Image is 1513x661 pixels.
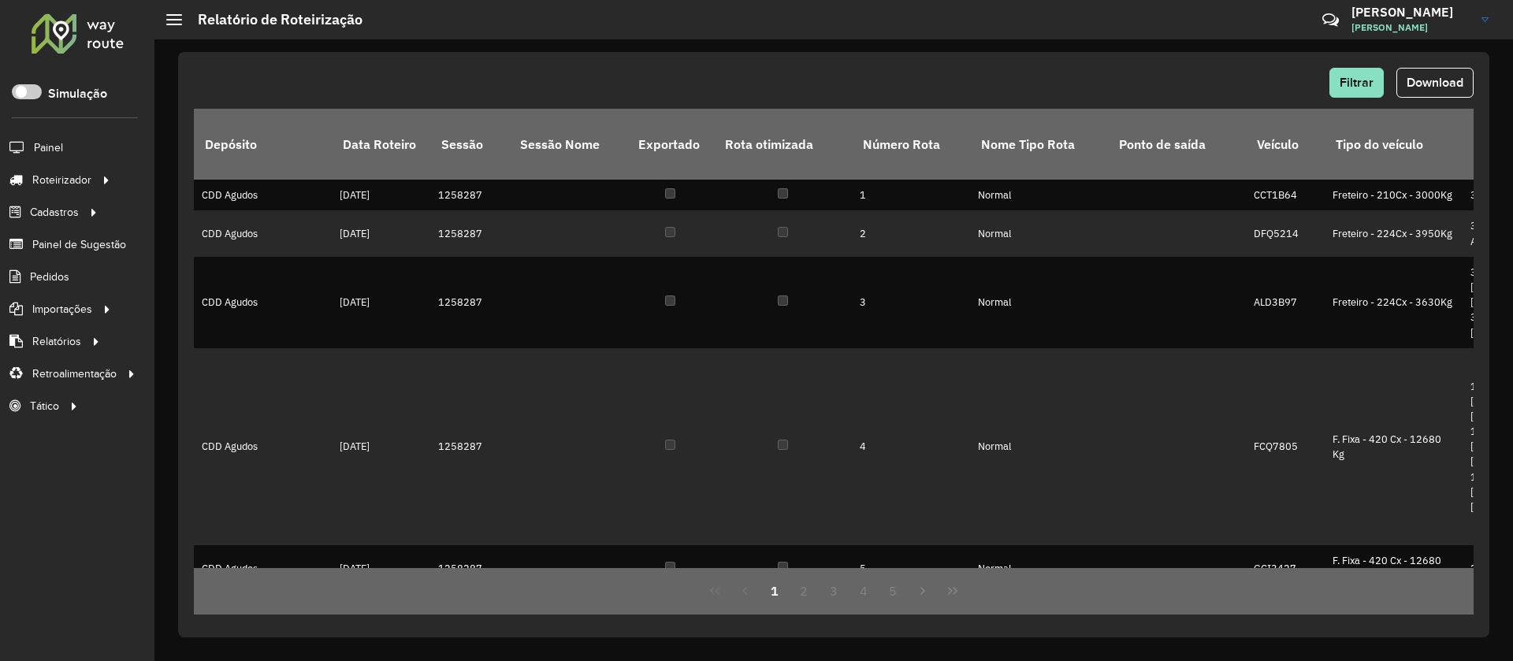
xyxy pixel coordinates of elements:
[852,180,970,210] td: 1
[30,204,79,221] span: Cadastros
[430,545,509,591] td: 1258287
[430,257,509,348] td: 1258287
[852,210,970,256] td: 2
[1325,257,1463,348] td: Freteiro - 224Cx - 3630Kg
[1246,257,1325,348] td: ALD3B97
[332,180,430,210] td: [DATE]
[509,109,627,180] th: Sessão Nome
[1351,20,1470,35] span: [PERSON_NAME]
[1325,180,1463,210] td: Freteiro - 210Cx - 3000Kg
[1325,545,1463,591] td: F. Fixa - 420 Cx - 12680 Kg
[194,257,332,348] td: CDD Agudos
[970,257,1108,348] td: Normal
[1314,3,1348,37] a: Contato Rápido
[194,180,332,210] td: CDD Agudos
[970,180,1108,210] td: Normal
[430,210,509,256] td: 1258287
[760,576,790,606] button: 1
[32,236,126,253] span: Painel de Sugestão
[430,348,509,545] td: 1258287
[852,348,970,545] td: 4
[194,545,332,591] td: CDD Agudos
[332,210,430,256] td: [DATE]
[30,398,59,414] span: Tático
[852,257,970,348] td: 3
[1246,545,1325,591] td: GCI3427
[1246,180,1325,210] td: CCT1B64
[332,545,430,591] td: [DATE]
[182,11,362,28] h2: Relatório de Roteirização
[1396,68,1474,98] button: Download
[48,84,107,103] label: Simulação
[938,576,968,606] button: Last Page
[1325,210,1463,256] td: Freteiro - 224Cx - 3950Kg
[1351,5,1470,20] h3: [PERSON_NAME]
[332,109,430,180] th: Data Roteiro
[714,109,852,180] th: Rota otimizada
[970,210,1108,256] td: Normal
[970,109,1108,180] th: Nome Tipo Rota
[332,257,430,348] td: [DATE]
[879,576,909,606] button: 5
[32,172,91,188] span: Roteirizador
[627,109,714,180] th: Exportado
[849,576,879,606] button: 4
[30,269,69,285] span: Pedidos
[32,366,117,382] span: Retroalimentação
[194,109,332,180] th: Depósito
[34,139,63,156] span: Painel
[430,180,509,210] td: 1258287
[970,348,1108,545] td: Normal
[1325,348,1463,545] td: F. Fixa - 420 Cx - 12680 Kg
[1325,109,1463,180] th: Tipo do veículo
[1329,68,1384,98] button: Filtrar
[32,333,81,350] span: Relatórios
[852,109,970,180] th: Número Rota
[1340,76,1374,89] span: Filtrar
[332,348,430,545] td: [DATE]
[194,348,332,545] td: CDD Agudos
[789,576,819,606] button: 2
[430,109,509,180] th: Sessão
[908,576,938,606] button: Next Page
[1246,109,1325,180] th: Veículo
[1246,210,1325,256] td: DFQ5214
[852,545,970,591] td: 5
[1246,348,1325,545] td: FCQ7805
[194,210,332,256] td: CDD Agudos
[32,301,92,318] span: Importações
[1407,76,1463,89] span: Download
[970,545,1108,591] td: Normal
[1108,109,1246,180] th: Ponto de saída
[819,576,849,606] button: 3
